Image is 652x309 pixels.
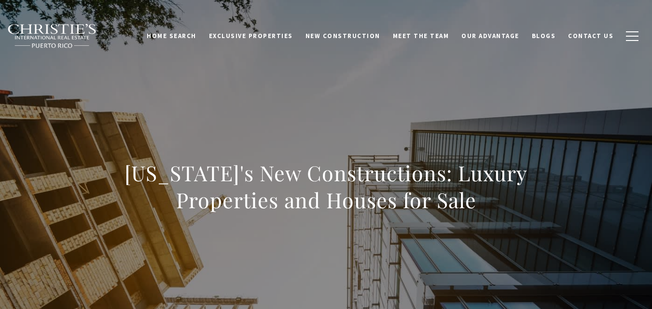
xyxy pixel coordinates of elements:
[140,27,203,45] a: Home Search
[299,27,387,45] a: New Construction
[7,24,97,49] img: Christie's International Real Estate black text logo
[113,160,539,214] h1: [US_STATE]'s New Constructions: Luxury Properties and Houses for Sale
[568,31,613,40] span: Contact Us
[203,27,299,45] a: Exclusive Properties
[387,27,456,45] a: Meet the Team
[526,27,562,45] a: Blogs
[532,31,556,40] span: Blogs
[461,31,519,40] span: Our Advantage
[209,31,293,40] span: Exclusive Properties
[305,31,380,40] span: New Construction
[455,27,526,45] a: Our Advantage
